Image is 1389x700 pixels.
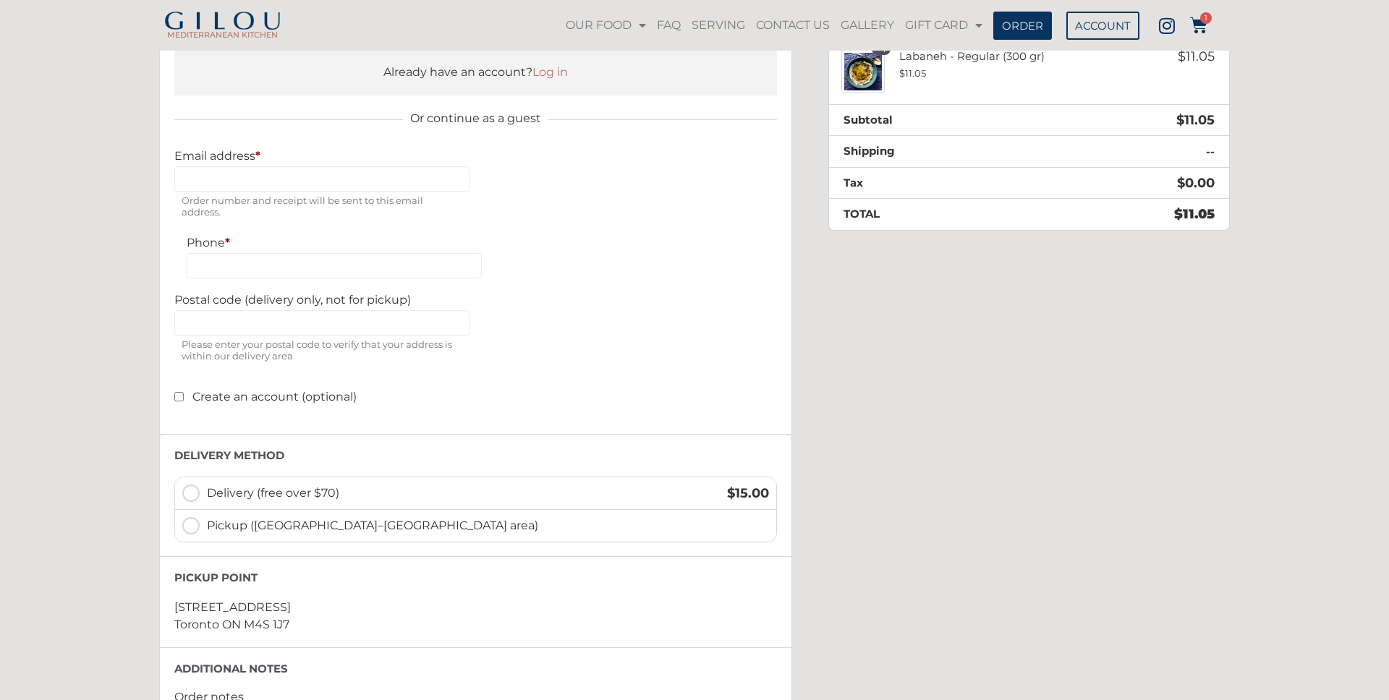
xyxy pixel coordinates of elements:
[829,167,1044,199] th: Tax
[653,9,684,42] a: FAQ
[1174,206,1183,222] span: $
[174,571,777,584] h3: Pickup point
[899,67,905,79] span: $
[174,662,777,675] h3: Additional notes
[174,149,470,163] label: Email address
[993,12,1052,40] a: ORDER
[159,31,286,39] h2: MEDITERRANEAN KITCHEN
[187,236,482,249] label: Phone
[174,293,470,307] label: Postal code (delivery only, not for pickup)
[752,9,833,42] a: CONTACT US
[1178,48,1186,64] span: $
[174,392,184,401] input: Create an account (optional)
[899,67,926,79] bdi: 11.05
[727,485,769,501] bdi: 15.00
[885,50,1113,80] div: Labaneh - Regular (300 gr)
[829,104,1044,136] th: Subtotal
[192,390,357,404] span: Create an account (optional)
[688,9,749,42] a: SERVING
[1174,206,1215,222] bdi: 11.05
[562,9,650,42] a: OUR FOOD
[1044,136,1229,168] td: --
[189,64,763,81] div: Already have an account?
[1200,12,1212,24] span: 1
[837,9,898,42] a: GALLERY
[207,517,769,534] span: Pickup ([GEOGRAPHIC_DATA]–[GEOGRAPHIC_DATA] area)
[1177,175,1215,191] bdi: 0.00
[1177,175,1185,191] span: $
[561,9,987,42] nav: Menu
[829,199,1044,230] th: Total
[829,136,1044,168] th: Shipping
[1176,112,1215,128] bdi: 11.05
[1002,20,1043,31] span: ORDER
[163,12,282,32] img: Gilou Logo
[174,449,777,462] h3: Delivery method
[159,7,792,435] section: Contact details
[174,336,470,365] span: Please enter your postal code to verify that your address is within our delivery area
[841,50,885,93] img: Labaneh
[727,485,735,501] span: $
[174,599,777,633] div: [STREET_ADDRESS] Toronto ON M4S 1J7
[1066,12,1139,40] a: ACCOUNT
[1176,112,1184,128] span: $
[1178,48,1215,64] bdi: 11.05
[532,65,568,79] a: Log in
[207,485,711,502] span: Delivery (free over $70)
[1190,17,1207,34] a: 1
[403,110,548,127] span: Or continue as a guest
[901,9,986,42] a: GIFT CARD
[174,192,470,221] span: Order number and receipt will be sent to this email address.
[1075,20,1131,31] span: ACCOUNT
